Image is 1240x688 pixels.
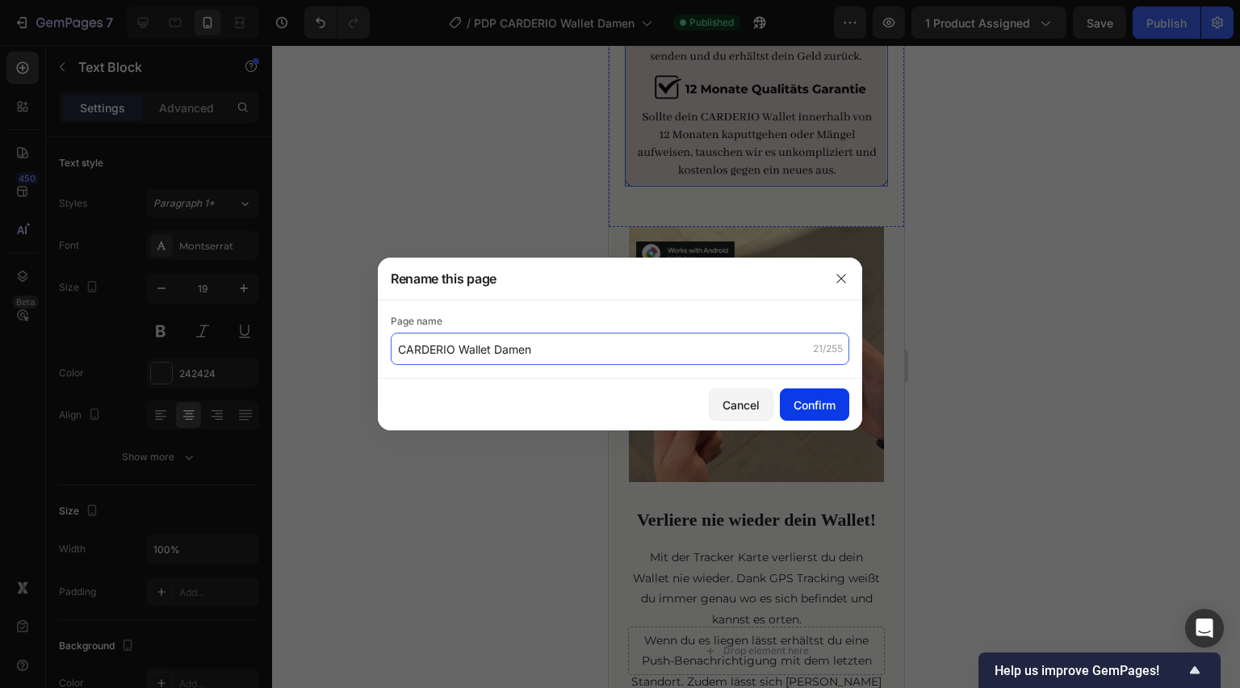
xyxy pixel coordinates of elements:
[391,269,496,288] h3: Rename this page
[28,464,267,485] span: Verliere nie wieder dein Wallet!
[24,505,271,581] span: Mit der Tracker Karte verlierst du dein Wallet nie wieder. Dank GPS Tracking weißt du immer genau...
[794,396,836,413] div: Confirm
[813,342,843,356] div: 21/255
[20,182,275,437] img: gempages_539039837215261692-c779cdf6-36f2-417c-9e70-8779a1b4961a.png
[995,663,1185,678] span: Help us improve GemPages!
[723,396,760,413] div: Cancel
[1185,609,1224,648] div: Open Intercom Messenger
[780,388,849,421] button: Confirm
[391,313,849,329] div: Page name
[115,599,200,612] div: Drop element here
[995,661,1204,680] button: Show survey - Help us improve GemPages!
[709,388,773,421] button: Cancel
